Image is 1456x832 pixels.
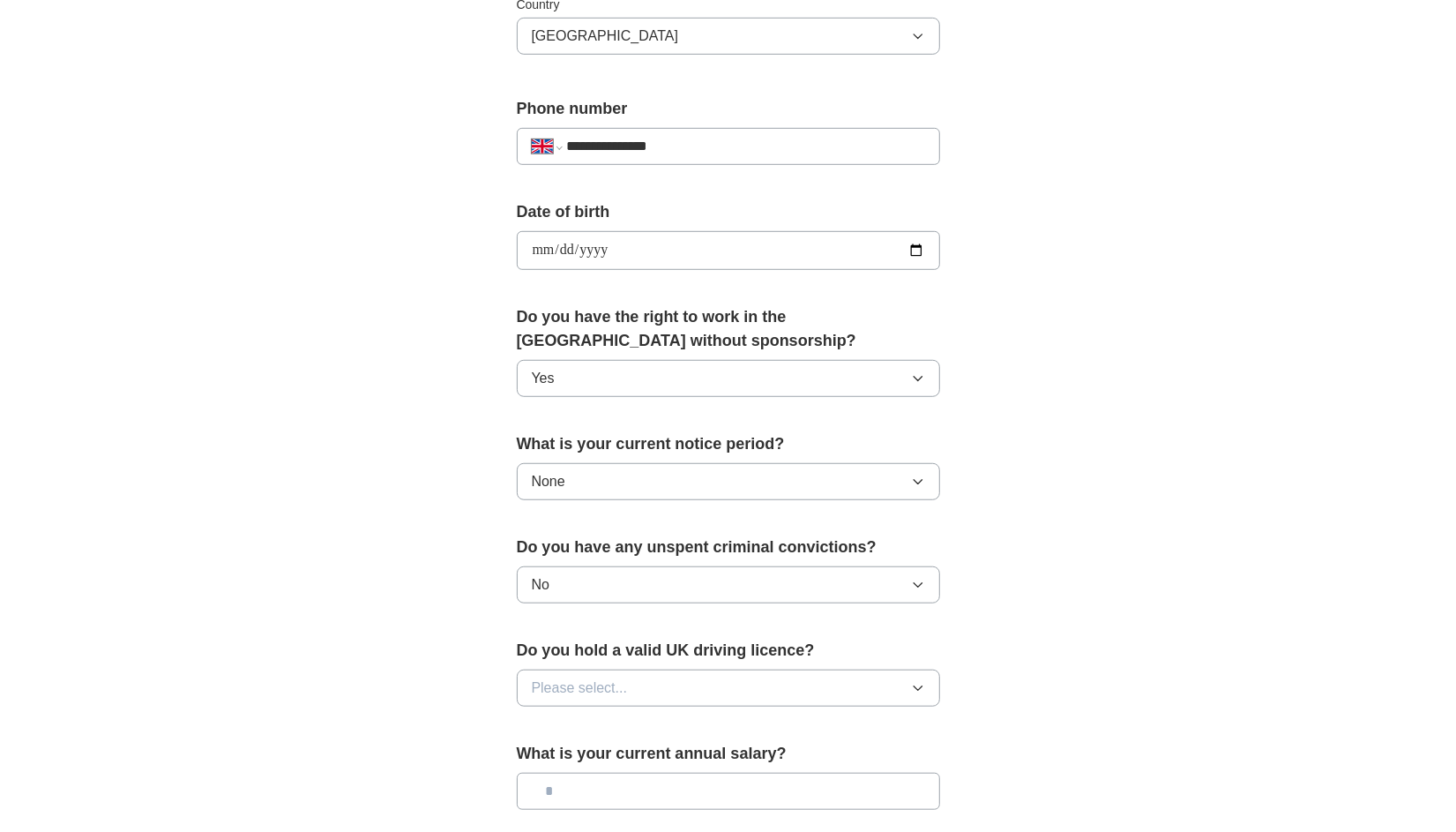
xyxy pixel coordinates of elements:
label: Date of birth [517,200,940,224]
span: Please select... [532,678,628,699]
button: Yes [517,360,940,397]
label: Do you have any unspent criminal convictions? [517,536,940,559]
button: [GEOGRAPHIC_DATA] [517,18,940,55]
span: No [532,574,549,596]
button: No [517,566,940,603]
button: Please select... [517,670,940,707]
label: What is your current notice period? [517,432,940,456]
label: Do you have the right to work in the [GEOGRAPHIC_DATA] without sponsorship? [517,305,940,353]
span: Yes [532,368,555,389]
button: None [517,463,940,500]
label: Phone number [517,97,940,121]
span: None [532,471,565,492]
label: What is your current annual salary? [517,742,940,766]
label: Do you hold a valid UK driving licence? [517,639,940,663]
span: [GEOGRAPHIC_DATA] [532,26,679,47]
